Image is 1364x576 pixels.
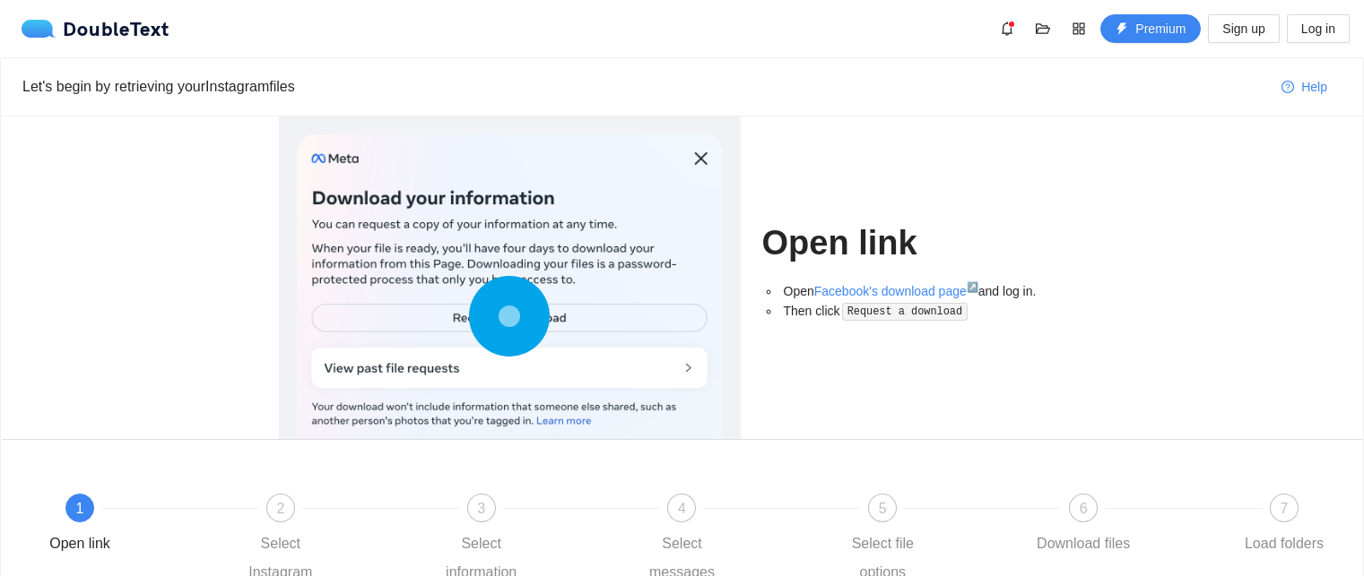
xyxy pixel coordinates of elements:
[879,501,887,516] span: 5
[1029,14,1057,43] button: folder-open
[1301,77,1327,97] span: Help
[1222,19,1264,39] span: Sign up
[1031,494,1232,558] div: 6Download files
[780,301,1086,322] li: Then click
[1116,22,1128,37] span: thunderbolt
[1287,14,1350,43] button: Log in
[1065,21,1092,36] span: appstore
[762,222,1086,264] h1: Open link
[1208,14,1279,43] button: Sign up
[814,284,978,298] a: Facebook's download page↗
[477,501,485,516] span: 3
[22,20,63,38] img: logo
[1100,14,1201,43] button: thunderboltPremium
[1080,501,1088,516] span: 6
[678,501,686,516] span: 4
[967,281,978,292] sup: ↗
[1281,81,1294,95] span: question-circle
[1135,19,1186,39] span: Premium
[1232,494,1336,558] div: 7Load folders
[1301,19,1335,39] span: Log in
[1267,73,1342,101] button: question-circleHelp
[22,20,169,38] div: DoubleText
[49,529,110,558] div: Open link
[276,501,284,516] span: 2
[1064,14,1093,43] button: appstore
[76,501,84,516] span: 1
[780,281,1086,301] li: Open and log in.
[1037,529,1130,558] div: Download files
[842,303,968,321] code: Request a download
[22,20,169,38] a: logoDoubleText
[1030,21,1056,36] span: folder-open
[22,75,1267,98] div: Let's begin by retrieving your Instagram files
[993,14,1021,43] button: bell
[1245,529,1324,558] div: Load folders
[994,21,1021,36] span: bell
[1281,501,1289,516] span: 7
[28,494,229,558] div: 1Open link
